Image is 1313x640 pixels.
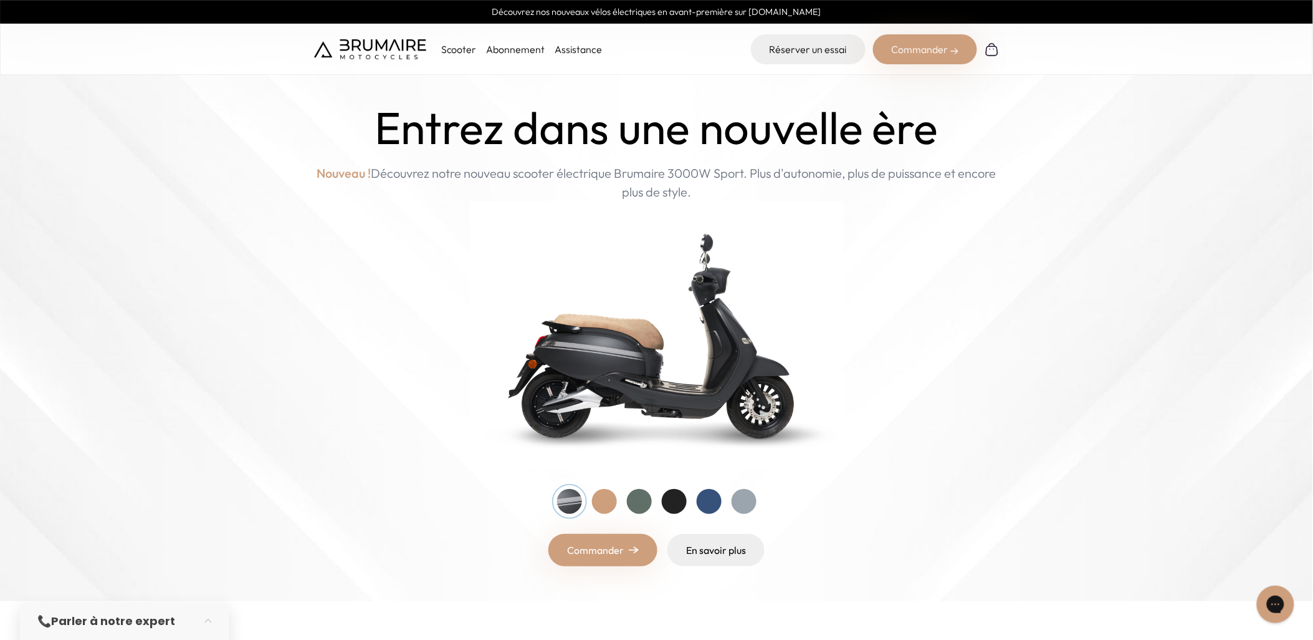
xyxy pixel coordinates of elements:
[375,102,938,154] h1: Entrez dans une nouvelle ère
[548,534,657,566] a: Commander
[985,42,1000,57] img: Panier
[314,164,1000,201] p: Découvrez notre nouveau scooter électrique Brumaire 3000W Sport. Plus d'autonomie, plus de puissa...
[317,164,371,183] span: Nouveau !
[667,534,765,566] a: En savoir plus
[441,42,477,57] p: Scooter
[314,39,426,59] img: Brumaire Motocycles
[1251,581,1301,628] iframe: Gorgias live chat messenger
[555,43,603,56] a: Assistance
[873,34,977,64] div: Commander
[629,546,639,554] img: right-arrow.png
[951,47,958,55] img: right-arrow-2.png
[487,43,545,56] a: Abonnement
[751,34,866,64] a: Réserver un essai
